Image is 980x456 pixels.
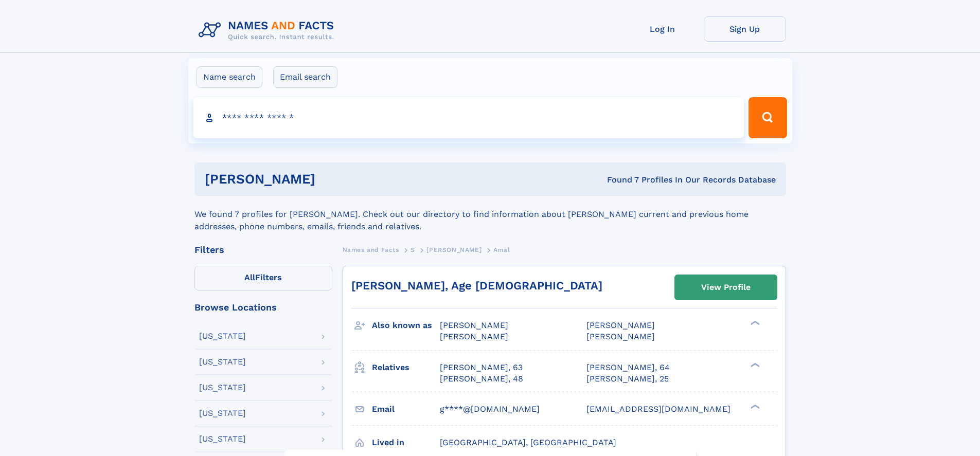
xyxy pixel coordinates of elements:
span: [PERSON_NAME] [440,320,508,330]
a: [PERSON_NAME], 63 [440,362,523,373]
div: [US_STATE] [199,409,246,417]
h3: Lived in [372,434,440,451]
span: [PERSON_NAME] [426,246,482,253]
h3: Also known as [372,317,440,334]
a: View Profile [675,275,777,300]
div: [US_STATE] [199,332,246,340]
div: [US_STATE] [199,435,246,443]
a: Names and Facts [343,243,399,256]
span: [EMAIL_ADDRESS][DOMAIN_NAME] [586,404,730,414]
label: Name search [197,66,262,88]
a: [PERSON_NAME], 48 [440,373,523,385]
span: [PERSON_NAME] [440,332,508,341]
label: Email search [273,66,337,88]
span: [GEOGRAPHIC_DATA], [GEOGRAPHIC_DATA] [440,437,616,447]
div: Found 7 Profiles In Our Records Database [461,174,776,186]
label: Filters [194,266,332,290]
a: Sign Up [704,16,786,42]
h1: [PERSON_NAME] [205,173,461,186]
h3: Relatives [372,359,440,376]
a: [PERSON_NAME], 64 [586,362,670,373]
h3: Email [372,400,440,418]
div: Browse Locations [194,303,332,312]
span: S [411,246,415,253]
div: [US_STATE] [199,384,246,392]
img: Logo Names and Facts [194,16,343,44]
a: [PERSON_NAME], Age [DEMOGRAPHIC_DATA] [351,279,602,292]
button: Search Button [749,97,787,138]
div: ❯ [748,320,760,326]
span: Amal [493,246,510,253]
div: Filters [194,245,332,254]
span: [PERSON_NAME] [586,320,655,330]
a: Log In [621,16,704,42]
a: [PERSON_NAME], 25 [586,373,669,385]
a: S [411,243,415,256]
a: [PERSON_NAME] [426,243,482,256]
div: We found 7 profiles for [PERSON_NAME]. Check out our directory to find information about [PERSON_... [194,196,786,233]
input: search input [193,97,744,138]
div: ❯ [748,361,760,368]
span: [PERSON_NAME] [586,332,655,341]
div: [US_STATE] [199,358,246,366]
div: ❯ [748,403,760,410]
div: View Profile [701,276,751,299]
span: All [244,272,255,282]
